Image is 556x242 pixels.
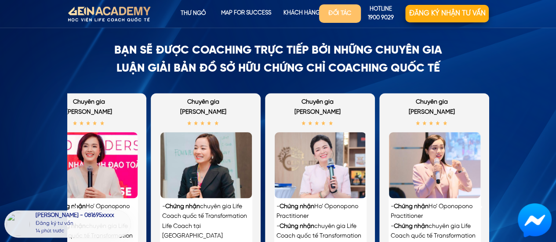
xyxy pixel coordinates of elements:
[281,98,354,117] h5: Chuyên gia [PERSON_NAME]
[280,223,314,230] span: Chứng nhận
[167,98,240,117] h5: Chuyên gia [PERSON_NAME]
[394,203,429,210] span: Chứng nhận
[220,5,272,22] p: map for success
[109,42,447,78] h2: BẠN SẼ ĐƯỢC COACHING TRỰC TIẾP BỞI những CHUYÊN GIA LUẬN GIẢI BẢN ĐỒ sở hữu chứng chỉ coaching qu...
[395,98,468,117] h5: Chuyên gia [PERSON_NAME]
[166,5,220,22] p: Thư ngỏ
[319,4,360,23] p: Đối tác
[36,228,64,235] div: 14 phút trước
[356,5,406,23] p: hotline 1900 9029
[280,5,323,22] p: KHÁCH HÀNG
[280,203,314,210] span: Chứng nhận
[394,223,429,230] span: Chứng nhận
[405,5,489,22] p: Đăng ký nhận tư vấn
[52,98,125,117] h5: Chuyên gia [PERSON_NAME]
[165,203,200,210] span: Chứng nhận
[356,5,406,22] a: hotline1900 9029
[36,220,128,228] div: Đăng ký tư vấn
[51,203,86,210] span: Chứng nhận
[36,213,128,220] div: [PERSON_NAME] - 081695xxxx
